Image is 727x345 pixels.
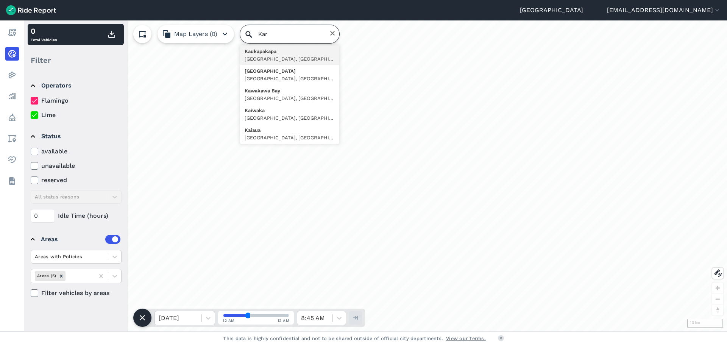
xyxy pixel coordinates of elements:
a: Analyze [5,89,19,103]
div: Kaukapakapa [245,48,335,55]
label: Flamingo [31,96,122,105]
button: [EMAIL_ADDRESS][DOMAIN_NAME] [607,6,721,15]
button: Map Layers (0) [158,25,234,43]
a: [GEOGRAPHIC_DATA] [520,6,583,15]
div: loading [24,20,727,331]
div: Total Vehicles [31,25,57,44]
div: Kaiwaka [245,107,335,114]
span: 12 AM [278,318,290,323]
label: available [31,147,122,156]
summary: Status [31,126,120,147]
span: 12 AM [223,318,235,323]
a: Health [5,153,19,167]
div: 0 [31,25,57,37]
a: Heatmaps [5,68,19,82]
a: Areas [5,132,19,145]
div: Filter [28,48,124,72]
a: Policy [5,111,19,124]
div: Areas [41,235,120,244]
div: [GEOGRAPHIC_DATA], [GEOGRAPHIC_DATA] [245,75,335,83]
summary: Areas [31,229,120,250]
a: Report [5,26,19,39]
div: [GEOGRAPHIC_DATA], [GEOGRAPHIC_DATA] [245,134,335,142]
div: [GEOGRAPHIC_DATA], [GEOGRAPHIC_DATA] [245,55,335,63]
summary: Operators [31,75,120,96]
label: Lime [31,111,122,120]
div: Idle Time (hours) [31,209,122,223]
div: Areas (5) [35,271,57,281]
div: [GEOGRAPHIC_DATA] [245,67,335,75]
img: Ride Report [6,5,56,15]
div: Remove Areas (5) [57,271,66,281]
div: [GEOGRAPHIC_DATA], [GEOGRAPHIC_DATA] [245,95,335,102]
label: reserved [31,176,122,185]
input: Search Location or Vehicles [240,25,339,43]
button: Clear [329,30,335,36]
div: Kawakawa Bay [245,87,335,95]
label: Filter vehicles by areas [31,289,122,298]
a: Realtime [5,47,19,61]
a: Datasets [5,174,19,188]
div: [GEOGRAPHIC_DATA], [GEOGRAPHIC_DATA] [245,114,335,122]
a: View our Terms. [446,335,486,342]
label: unavailable [31,161,122,170]
div: Kaiaua [245,126,335,134]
